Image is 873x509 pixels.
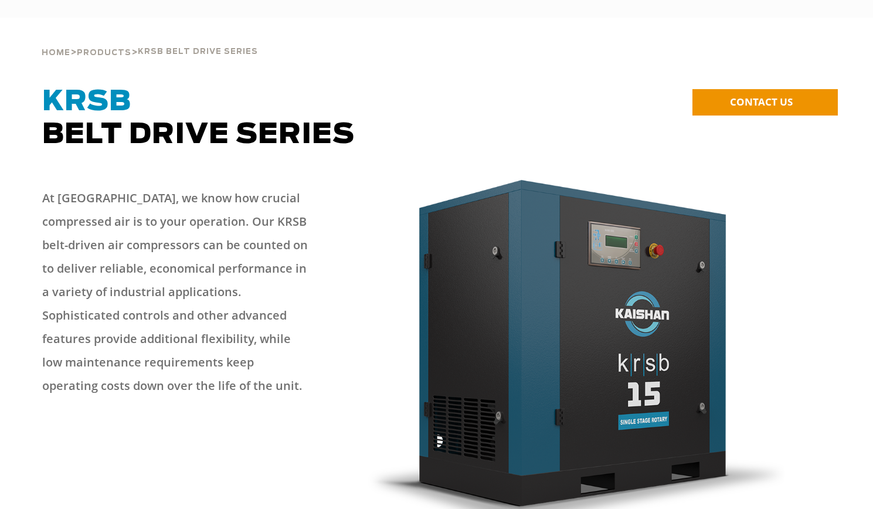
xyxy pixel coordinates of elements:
span: Home [42,49,70,57]
a: Products [77,47,131,57]
span: krsb belt drive series [138,48,258,56]
span: Belt Drive Series [42,88,355,149]
a: CONTACT US [692,89,838,116]
span: KRSB [42,88,131,116]
p: At [GEOGRAPHIC_DATA], we know how crucial compressed air is to your operation. Our KRSB belt-driv... [42,186,310,398]
span: Products [77,49,131,57]
span: CONTACT US [730,95,793,108]
a: Home [42,47,70,57]
div: > > [42,18,258,62]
